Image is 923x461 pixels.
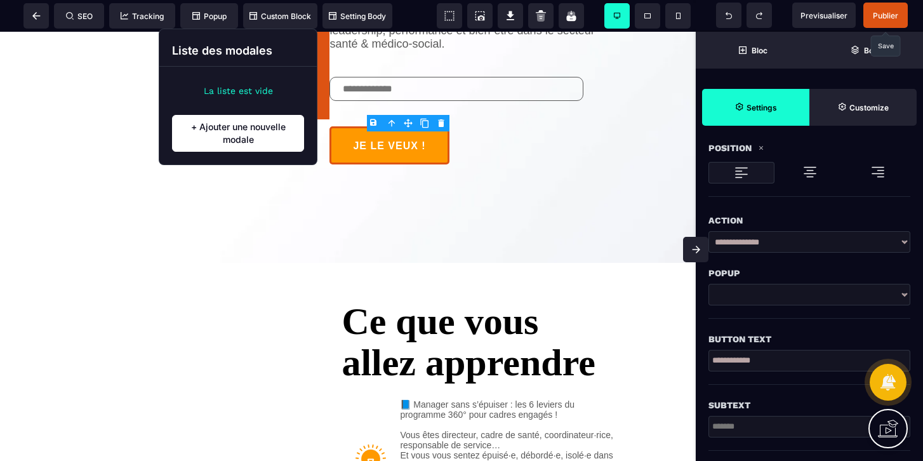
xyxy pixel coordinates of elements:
[354,412,387,445] img: 602914b564b7ad074dbf54f075e8a452_idea_icon.png
[708,140,752,156] p: Position
[192,11,227,21] span: Popup
[752,46,767,55] strong: Bloc
[747,103,777,112] strong: Settings
[792,3,856,28] span: Preview
[329,11,386,21] span: Setting Body
[121,11,164,21] span: Tracking
[66,11,93,21] span: SEO
[708,265,910,281] div: Popup
[437,3,462,29] span: View components
[870,164,886,180] img: loading
[758,145,764,151] img: loading
[172,86,304,96] li: La liste est vide
[708,213,910,228] div: Action
[329,95,449,133] button: JE LE VEUX !
[708,398,910,413] div: Subtext
[802,164,818,180] img: loading
[734,165,749,180] img: loading
[696,32,809,69] span: Open Blocks
[800,11,847,20] span: Previsualiser
[864,46,882,55] strong: Body
[249,11,311,21] span: Custom Block
[708,331,910,347] div: Button Text
[702,89,809,126] span: Settings
[849,103,889,112] strong: Customize
[172,115,304,152] p: + Ajouter une nouvelle modale
[172,42,304,60] p: Liste des modales
[873,11,898,20] span: Publier
[809,89,917,126] span: Open Style Manager
[467,3,493,29] span: Screenshot
[809,32,923,69] span: Open Layer Manager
